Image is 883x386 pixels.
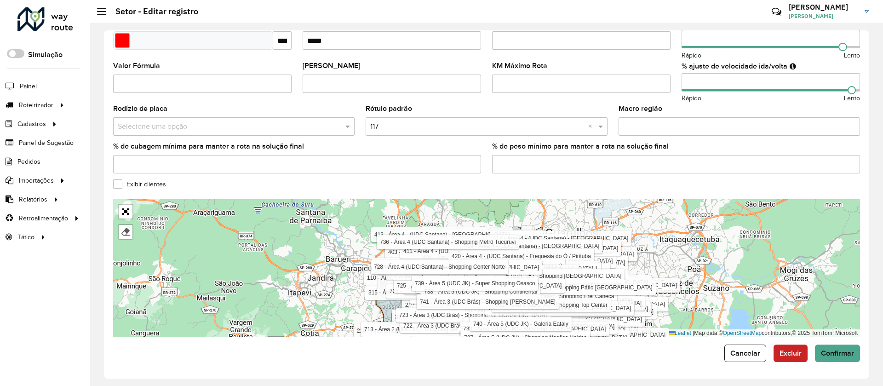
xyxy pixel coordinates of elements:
[17,119,46,129] span: Cadastros
[667,329,860,337] div: Map data © contributors,© 2025 TomTom, Microsoft
[789,12,858,20] span: [PERSON_NAME]
[789,3,858,12] h3: [PERSON_NAME]
[619,103,662,114] label: Macro região
[774,345,808,362] button: Excluir
[113,179,166,189] label: Exibir clientes
[780,349,802,357] span: Excluir
[113,103,167,114] label: Rodízio de placa
[492,141,669,152] label: % de peso mínimo para manter a rota na solução final
[115,33,130,48] input: Select a color
[19,138,74,148] span: Painel de Sugestão
[693,330,694,336] span: |
[113,141,304,152] label: % de cubagem mínima para manter a rota na solução final
[106,6,198,17] h2: Setor - Editar registro
[19,176,54,185] span: Importações
[669,330,691,336] a: Leaflet
[17,232,34,242] span: Tático
[19,195,47,204] span: Relatórios
[19,100,53,110] span: Roteirizador
[682,61,787,72] label: % ajuste de velocidade ida/volta
[767,2,786,22] a: Contato Rápido
[790,63,796,70] em: Ajuste de velocidade do veículo entre a saída do depósito até o primeiro cliente e a saída do últ...
[366,103,412,114] label: Rótulo padrão
[28,49,63,60] label: Simulação
[303,60,360,71] label: [PERSON_NAME]
[20,81,37,91] span: Painel
[492,60,547,71] label: KM Máximo Rota
[588,121,596,132] span: Clear all
[407,248,419,259] img: Marker
[682,93,701,103] span: Rápido
[19,213,68,223] span: Retroalimentação
[821,349,854,357] span: Confirmar
[113,60,160,71] label: Valor Fórmula
[815,345,860,362] button: Confirmar
[844,51,860,60] span: Lento
[463,326,475,338] img: CDD Capital
[724,345,766,362] button: Cancelar
[533,317,545,329] img: CDD Mooca
[119,205,132,219] a: Abrir mapa em tela cheia
[844,93,860,103] span: Lento
[17,157,40,167] span: Pedidos
[119,225,132,239] div: Remover camada(s)
[723,330,762,336] a: OpenStreetMap
[730,349,760,357] span: Cancelar
[682,51,701,60] span: Rápido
